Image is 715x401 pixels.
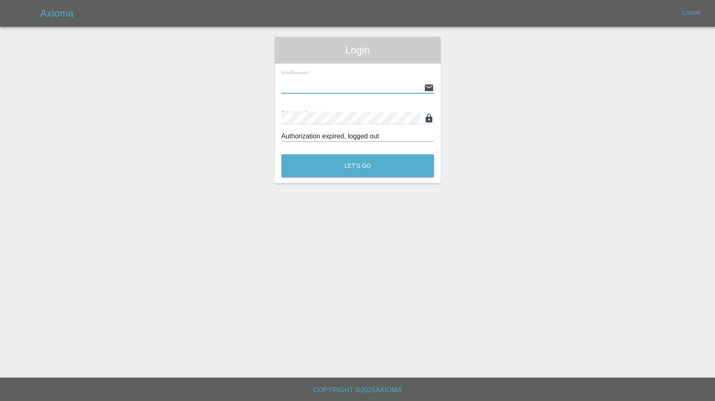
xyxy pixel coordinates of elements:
div: Authorization expired, logged out [281,131,434,141]
span: Login [281,43,434,57]
small: (required) [292,71,308,75]
span: Password [281,110,328,116]
h5: Axioma [40,7,74,20]
a: Login [678,7,705,20]
h6: Copyright © 2025 Axioma [7,384,708,396]
small: (required) [307,111,328,116]
button: Let's Go [281,154,434,177]
span: Email [281,70,308,75]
